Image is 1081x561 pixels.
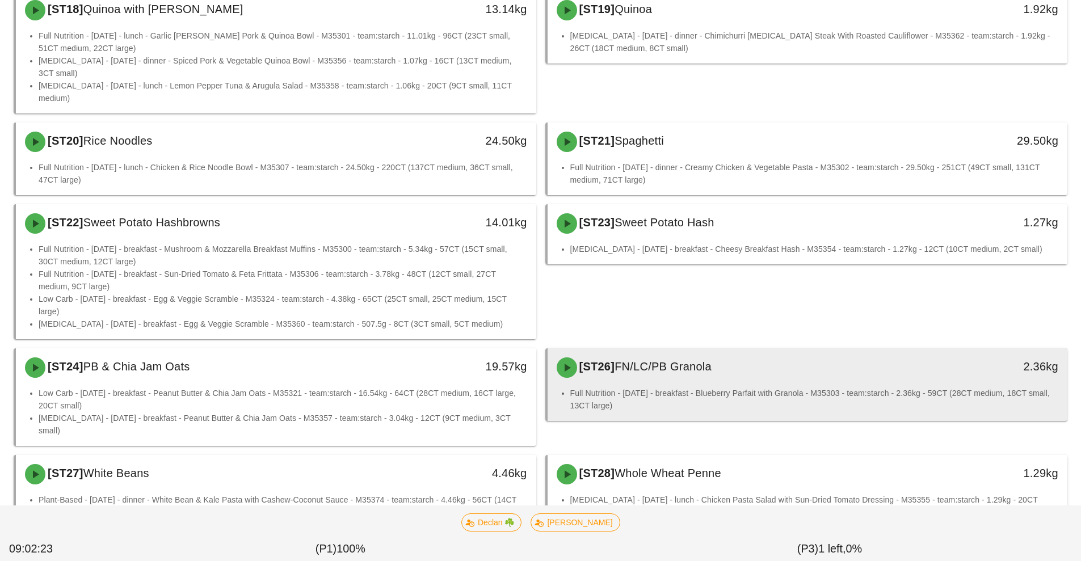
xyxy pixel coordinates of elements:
div: 1.27kg [943,213,1058,231]
span: Declan ☘️ [469,514,514,531]
span: Quinoa [615,3,652,15]
div: (P1) 100% [96,538,585,560]
div: 29.50kg [943,132,1058,150]
span: [ST18] [45,3,83,15]
span: PB & Chia Jam Oats [83,360,190,373]
span: White Beans [83,467,149,479]
span: [ST24] [45,360,83,373]
li: Low Carb - [DATE] - breakfast - Peanut Butter & Chia Jam Oats - M35321 - team:starch - 16.54kg - ... [39,387,527,412]
span: [ST20] [45,134,83,147]
span: [ST22] [45,216,83,229]
div: 19.57kg [411,357,527,376]
span: [ST23] [577,216,615,229]
li: Full Nutrition - [DATE] - lunch - Chicken & Rice Noodle Bowl - M35307 - team:starch - 24.50kg - 2... [39,161,527,186]
span: [ST27] [45,467,83,479]
span: [PERSON_NAME] [538,514,612,531]
div: 1.29kg [943,464,1058,482]
span: Sweet Potato Hashbrowns [83,216,220,229]
span: Whole Wheat Penne [615,467,721,479]
li: [MEDICAL_DATA] - [DATE] - breakfast - Peanut Butter & Chia Jam Oats - M35357 - team:starch - 3.04... [39,412,527,437]
span: 1 left, [818,542,846,555]
li: Full Nutrition - [DATE] - breakfast - Blueberry Parfait with Granola - M35303 - team:starch - 2.3... [570,387,1059,412]
li: [MEDICAL_DATA] - [DATE] - lunch - Lemon Pepper Tuna & Arugula Salad - M35358 - team:starch - 1.06... [39,79,527,104]
li: Full Nutrition - [DATE] - lunch - Garlic [PERSON_NAME] Pork & Quinoa Bowl - M35301 - team:starch ... [39,29,527,54]
div: 14.01kg [411,213,527,231]
span: [ST21] [577,134,615,147]
span: FN/LC/PB Granola [615,360,712,373]
span: [ST26] [577,360,615,373]
li: Full Nutrition - [DATE] - breakfast - Sun-Dried Tomato & Feta Frittata - M35306 - team:starch - 3... [39,268,527,293]
li: [MEDICAL_DATA] - [DATE] - lunch - Chicken Pasta Salad with Sun-Dried Tomato Dressing - M35355 - t... [570,493,1059,518]
li: [MEDICAL_DATA] - [DATE] - dinner - Chimichurri [MEDICAL_DATA] Steak With Roasted Cauliflower - M3... [570,29,1059,54]
div: 24.50kg [411,132,527,150]
div: 4.46kg [411,464,527,482]
li: [MEDICAL_DATA] - [DATE] - dinner - Spiced Pork & Vegetable Quinoa Bowl - M35356 - team:starch - 1... [39,54,527,79]
span: [ST28] [577,467,615,479]
li: Full Nutrition - [DATE] - dinner - Creamy Chicken & Vegetable Pasta - M35302 - team:starch - 29.5... [570,161,1059,186]
span: Quinoa with [PERSON_NAME] [83,3,243,15]
li: [MEDICAL_DATA] - [DATE] - breakfast - Egg & Veggie Scramble - M35360 - team:starch - 507.5g - 8CT... [39,318,527,330]
span: Rice Noodles [83,134,153,147]
li: [MEDICAL_DATA] - [DATE] - breakfast - Cheesy Breakfast Hash - M35354 - team:starch - 1.27kg - 12C... [570,243,1059,255]
span: Spaghetti [615,134,664,147]
span: [ST19] [577,3,615,15]
li: Full Nutrition - [DATE] - breakfast - Mushroom & Mozzarella Breakfast Muffins - M35300 - team:sta... [39,243,527,268]
li: Plant-Based - [DATE] - dinner - White Bean & Kale Pasta with Cashew-Coconut Sauce - M35374 - team... [39,493,527,518]
li: Low Carb - [DATE] - breakfast - Egg & Veggie Scramble - M35324 - team:starch - 4.38kg - 65CT (25C... [39,293,527,318]
div: 2.36kg [943,357,1058,376]
span: Sweet Potato Hash [615,216,714,229]
div: (P3) 0% [585,538,1074,560]
div: 09:02:23 [7,538,96,560]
